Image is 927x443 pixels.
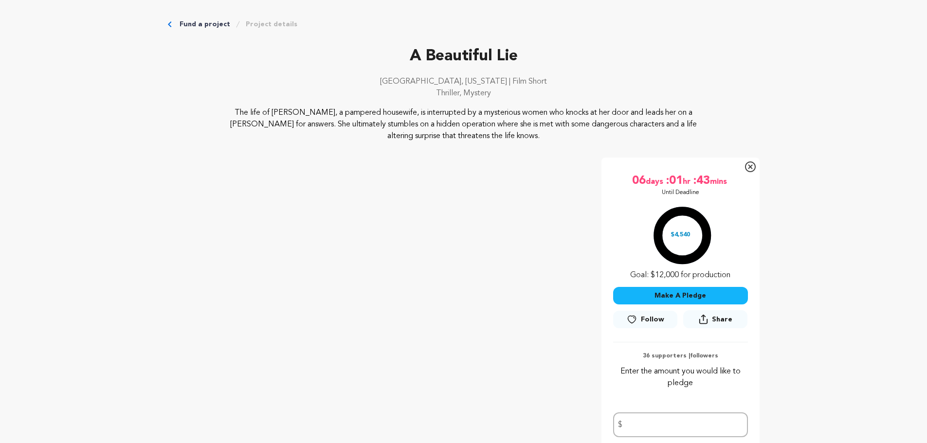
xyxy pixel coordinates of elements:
[683,173,692,189] span: hr
[641,315,664,324] span: Follow
[683,310,747,328] button: Share
[683,310,747,332] span: Share
[710,173,729,189] span: mins
[613,311,677,328] a: Follow
[227,107,700,142] p: The life of [PERSON_NAME], a pampered housewife, is interrupted by a mysterious women who knocks ...
[712,315,732,324] span: Share
[662,189,699,196] p: Until Deadline
[168,45,760,68] p: A Beautiful Lie
[168,19,760,29] div: Breadcrumb
[246,19,297,29] a: Project details
[632,173,646,189] span: 06
[618,419,622,431] span: $
[613,366,748,389] p: Enter the amount you would like to pledge
[168,76,760,88] p: [GEOGRAPHIC_DATA], [US_STATE] | Film Short
[646,173,665,189] span: days
[168,88,760,99] p: Thriller, Mystery
[613,287,748,304] button: Make A Pledge
[180,19,230,29] a: Fund a project
[692,173,710,189] span: :43
[613,352,748,360] p: 36 supporters | followers
[665,173,683,189] span: :01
